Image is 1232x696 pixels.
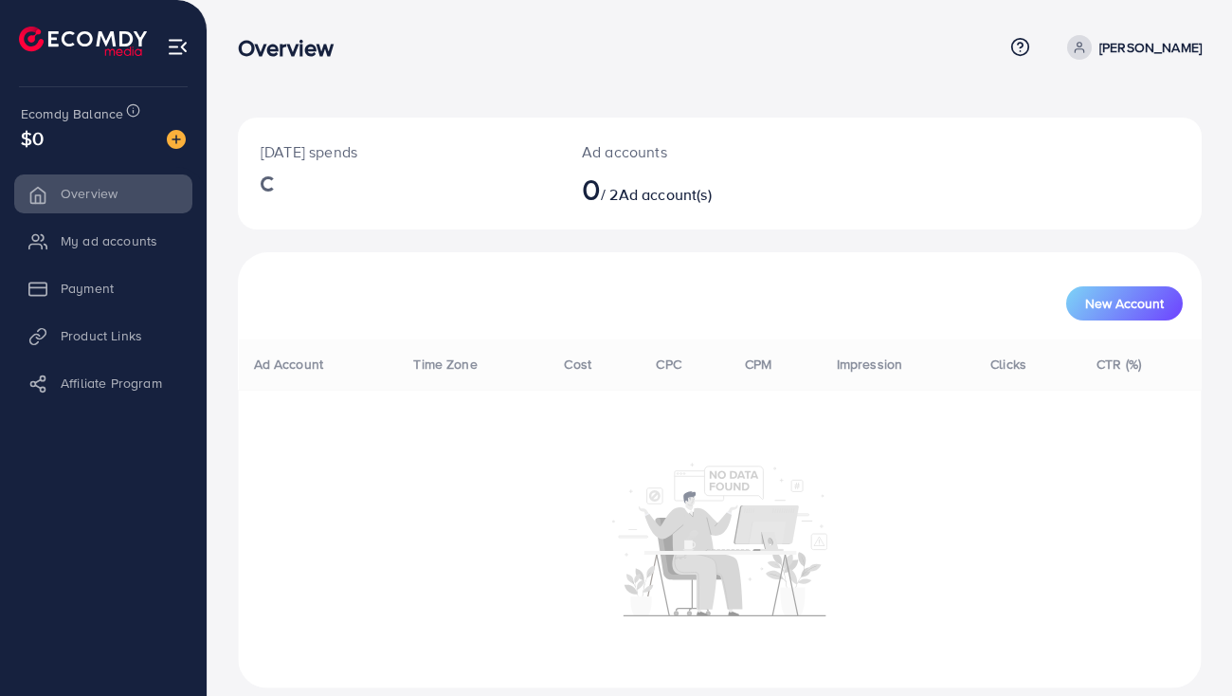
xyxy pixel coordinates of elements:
[21,104,123,123] span: Ecomdy Balance
[261,140,536,163] p: [DATE] spends
[19,27,147,56] img: logo
[238,34,349,62] h3: Overview
[582,171,777,207] h2: / 2
[1066,286,1183,321] button: New Account
[1060,35,1202,60] a: [PERSON_NAME]
[167,130,186,149] img: image
[619,184,712,205] span: Ad account(s)
[582,140,777,163] p: Ad accounts
[1099,36,1202,59] p: [PERSON_NAME]
[21,124,44,152] span: $0
[1085,297,1164,310] span: New Account
[582,167,601,211] span: 0
[167,36,189,58] img: menu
